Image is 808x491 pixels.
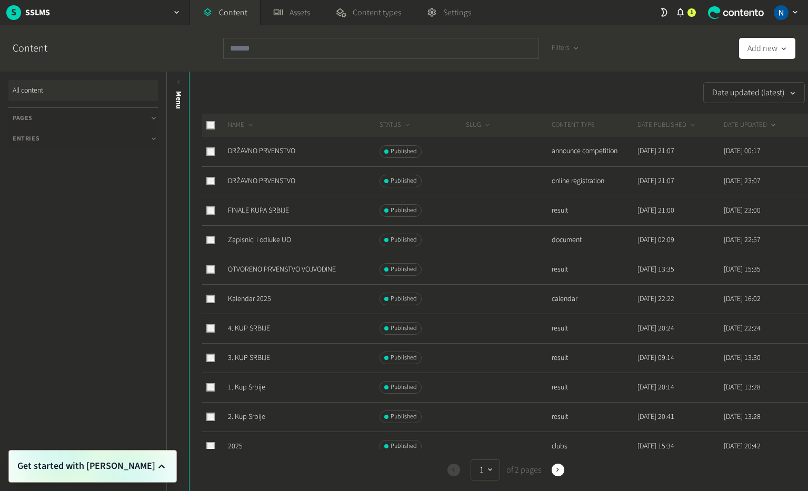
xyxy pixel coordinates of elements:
[739,38,795,59] button: Add new
[703,82,805,103] button: Date updated (latest)
[637,382,674,393] time: [DATE] 20:14
[353,6,401,19] span: Content types
[228,294,271,304] a: Kalendar 2025
[13,134,39,144] span: Entries
[391,383,417,392] span: Published
[551,166,637,196] td: online registration
[173,91,184,109] span: Menu
[724,382,761,393] time: [DATE] 13:28
[8,80,158,101] a: All content
[637,353,674,363] time: [DATE] 09:14
[228,146,295,156] a: DRŽAVNO PRVENSTVO
[391,353,417,363] span: Published
[391,176,417,186] span: Published
[228,205,289,216] a: FINALE KUPA SRBIJE
[637,412,674,422] time: [DATE] 20:41
[552,43,570,54] span: Filters
[443,6,471,19] span: Settings
[774,5,789,20] img: Nemanja Smiljanic
[551,402,637,432] td: result
[228,323,270,334] a: 4. KUP SRBIJE
[471,459,500,480] button: 1
[466,120,492,131] button: SLUG
[551,343,637,373] td: result
[637,120,697,131] button: DATE PUBLISHED
[228,176,295,186] a: DRŽAVNO PRVENSTVO
[391,147,417,156] span: Published
[724,412,761,422] time: [DATE] 13:28
[637,294,674,304] time: [DATE] 22:22
[637,323,674,334] time: [DATE] 20:24
[724,264,761,275] time: [DATE] 15:35
[724,176,761,186] time: [DATE] 23:07
[25,6,50,19] h2: SSLMS
[228,235,291,245] a: Zapisnici i odluke UO
[724,146,761,156] time: [DATE] 00:17
[637,264,674,275] time: [DATE] 13:35
[228,441,243,452] a: 2025
[228,264,336,275] a: OTVORENO PRVENSTVO VOJVODINE
[637,176,674,186] time: [DATE] 21:07
[228,120,255,131] button: NAME
[551,225,637,255] td: document
[724,120,777,131] button: DATE UPDATED
[724,294,761,304] time: [DATE] 16:02
[391,412,417,422] span: Published
[551,114,637,137] th: CONTENT TYPE
[724,205,761,216] time: [DATE] 23:00
[13,114,33,123] span: Pages
[391,324,417,333] span: Published
[551,373,637,402] td: result
[391,265,417,274] span: Published
[551,196,637,225] td: result
[228,382,265,393] a: 1. Kup Srbije
[543,38,588,59] button: Filters
[551,314,637,343] td: result
[637,441,674,452] time: [DATE] 15:34
[551,284,637,314] td: calendar
[724,323,761,334] time: [DATE] 22:24
[17,459,168,474] button: Get started with [PERSON_NAME]
[724,353,761,363] time: [DATE] 13:30
[551,432,637,461] td: clubs
[690,8,693,17] span: 1
[228,412,265,422] a: 2. Kup Srbije
[391,235,417,245] span: Published
[637,205,674,216] time: [DATE] 21:00
[637,146,674,156] time: [DATE] 21:07
[637,235,674,245] time: [DATE] 02:09
[391,294,417,304] span: Published
[391,206,417,215] span: Published
[724,235,761,245] time: [DATE] 22:57
[391,442,417,451] span: Published
[724,441,761,452] time: [DATE] 20:42
[504,464,541,476] span: of 2 pages
[17,459,155,474] span: Get started with [PERSON_NAME]
[6,5,21,19] span: S
[551,137,637,166] td: announce competition
[228,353,270,363] a: 3. KUP SRBIJE
[13,41,72,56] h2: Content
[551,255,637,284] td: result
[380,120,412,131] button: STATUS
